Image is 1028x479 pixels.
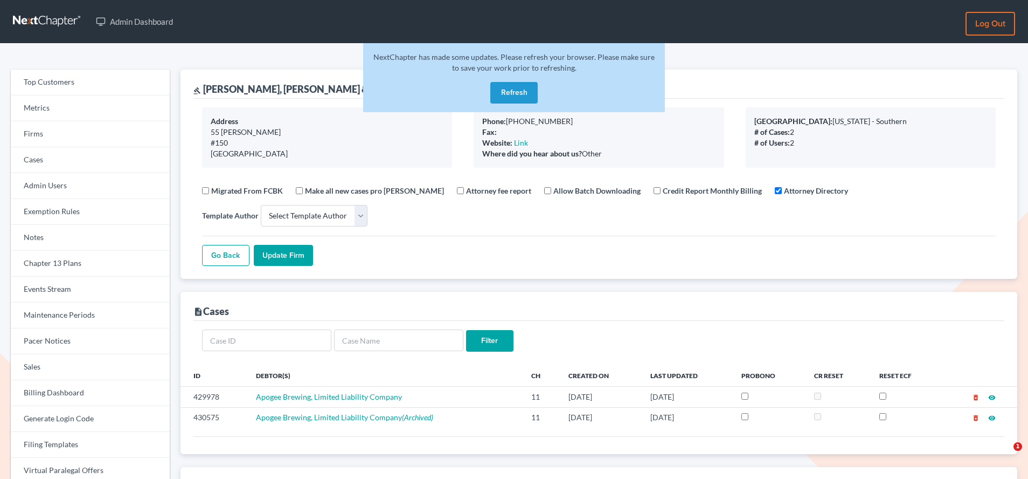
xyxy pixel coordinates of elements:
[523,407,560,428] td: 11
[11,303,170,329] a: Maintenance Periods
[482,149,582,158] b: Where did you hear about us?
[11,121,170,147] a: Firms
[11,354,170,380] a: Sales
[972,413,980,422] a: delete_forever
[991,442,1017,468] iframe: Intercom live chat
[754,116,987,127] div: [US_STATE] - Southern
[805,365,871,386] th: CR Reset
[988,392,996,401] a: visibility
[256,413,433,422] a: Apogee Brewing, Limited Liability Company(Archived)
[202,245,249,266] a: Go Back
[211,117,238,126] b: Address
[466,185,531,196] label: Attorney fee report
[211,148,443,159] div: [GEOGRAPHIC_DATA]
[466,330,513,352] input: Filter
[254,245,313,266] input: Update Firm
[180,387,247,407] td: 429978
[560,387,641,407] td: [DATE]
[966,12,1015,36] a: Log out
[523,387,560,407] td: 11
[642,387,733,407] td: [DATE]
[972,414,980,422] i: delete_forever
[211,138,443,148] div: #150
[211,185,283,196] label: Migrated From FCBK
[193,305,229,318] div: Cases
[482,148,715,159] div: Other
[482,138,512,147] b: Website:
[754,127,987,138] div: 2
[514,138,528,147] a: Link
[256,392,402,401] a: Apogee Brewing, Limited Liability Company
[193,87,201,94] i: gavel
[11,95,170,121] a: Metrics
[988,394,996,401] i: visibility
[972,392,980,401] a: delete_forever
[784,185,848,196] label: Attorney Directory
[402,413,433,422] em: (Archived)
[754,138,987,148] div: 2
[754,117,832,126] b: [GEOGRAPHIC_DATA]:
[1013,442,1022,451] span: 1
[560,365,641,386] th: Created On
[560,407,641,428] td: [DATE]
[482,127,497,136] b: Fax:
[11,406,170,432] a: Generate Login Code
[11,380,170,406] a: Billing Dashboard
[180,365,247,386] th: ID
[754,138,790,147] b: # of Users:
[642,365,733,386] th: Last Updated
[490,82,538,104] button: Refresh
[482,116,715,127] div: [PHONE_NUMBER]
[247,365,523,386] th: Debtor(s)
[733,365,805,386] th: ProBono
[988,414,996,422] i: visibility
[180,407,247,428] td: 430575
[11,70,170,95] a: Top Customers
[11,251,170,277] a: Chapter 13 Plans
[11,277,170,303] a: Events Stream
[193,83,472,95] div: [PERSON_NAME], [PERSON_NAME] & [PERSON_NAME], PLLC
[642,407,733,428] td: [DATE]
[256,413,402,422] span: Apogee Brewing, Limited Liability Company
[482,117,506,126] b: Phone:
[553,185,641,196] label: Allow Batch Downloading
[11,173,170,199] a: Admin Users
[11,199,170,225] a: Exemption Rules
[193,307,203,317] i: description
[305,185,444,196] label: Make all new cases pro [PERSON_NAME]
[334,330,463,351] input: Case Name
[972,394,980,401] i: delete_forever
[373,52,655,72] span: NextChapter has made some updates. Please refresh your browser. Please make sure to save your wor...
[202,210,259,221] label: Template Author
[523,365,560,386] th: Ch
[11,147,170,173] a: Cases
[11,329,170,354] a: Pacer Notices
[11,432,170,458] a: Filing Templates
[754,127,790,136] b: # of Cases:
[988,413,996,422] a: visibility
[663,185,762,196] label: Credit Report Monthly Billing
[91,12,178,31] a: Admin Dashboard
[202,330,331,351] input: Case ID
[11,225,170,251] a: Notes
[211,127,443,138] div: 55 [PERSON_NAME]
[871,365,941,386] th: Reset ECF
